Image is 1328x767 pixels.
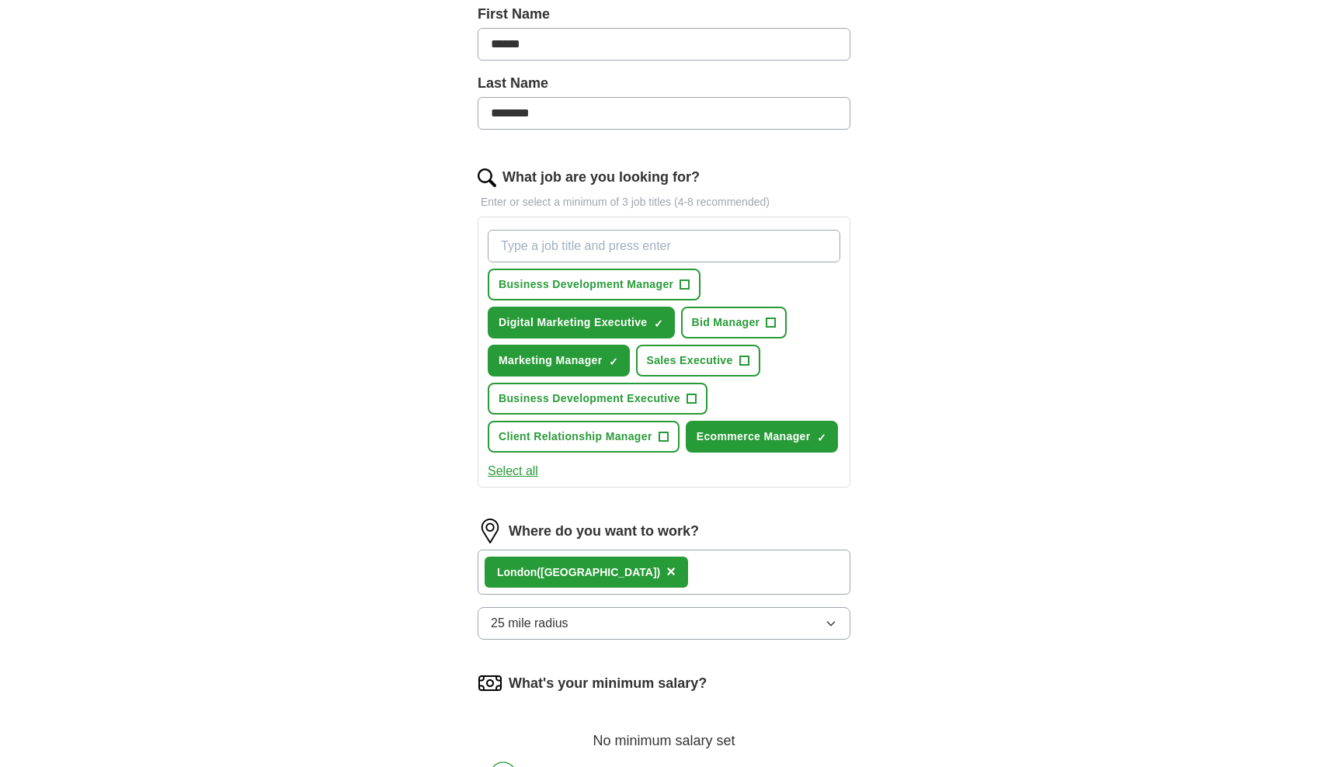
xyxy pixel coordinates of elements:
[497,564,660,581] div: don
[497,566,517,578] strong: Lon
[488,307,675,338] button: Digital Marketing Executive✓
[478,714,850,751] div: No minimum salary set
[697,429,811,445] span: Ecommerce Manager
[478,607,850,640] button: 25 mile radius
[509,521,699,542] label: Where do you want to work?
[654,318,663,330] span: ✓
[499,276,673,293] span: Business Development Manager
[686,421,838,453] button: Ecommerce Manager✓
[478,194,850,210] p: Enter or select a minimum of 3 job titles (4-8 recommended)
[666,560,676,584] button: ×
[666,563,676,580] span: ×
[502,167,700,188] label: What job are you looking for?
[488,230,840,262] input: Type a job title and press enter
[609,356,618,368] span: ✓
[478,4,850,25] label: First Name
[478,671,502,696] img: salary.png
[478,519,502,543] img: location.png
[491,614,568,633] span: 25 mile radius
[499,314,648,331] span: Digital Marketing Executive
[488,462,538,481] button: Select all
[636,345,760,377] button: Sales Executive
[509,673,707,694] label: What's your minimum salary?
[499,390,680,407] span: Business Development Executive
[647,352,733,369] span: Sales Executive
[692,314,760,331] span: Bid Manager
[478,168,496,187] img: search.png
[499,352,603,369] span: Marketing Manager
[488,383,707,415] button: Business Development Executive
[499,429,652,445] span: Client Relationship Manager
[488,421,680,453] button: Client Relationship Manager
[817,432,826,444] span: ✓
[537,566,660,578] span: ([GEOGRAPHIC_DATA])
[488,345,630,377] button: Marketing Manager✓
[488,269,701,300] button: Business Development Manager
[478,73,850,94] label: Last Name
[681,307,787,338] button: Bid Manager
